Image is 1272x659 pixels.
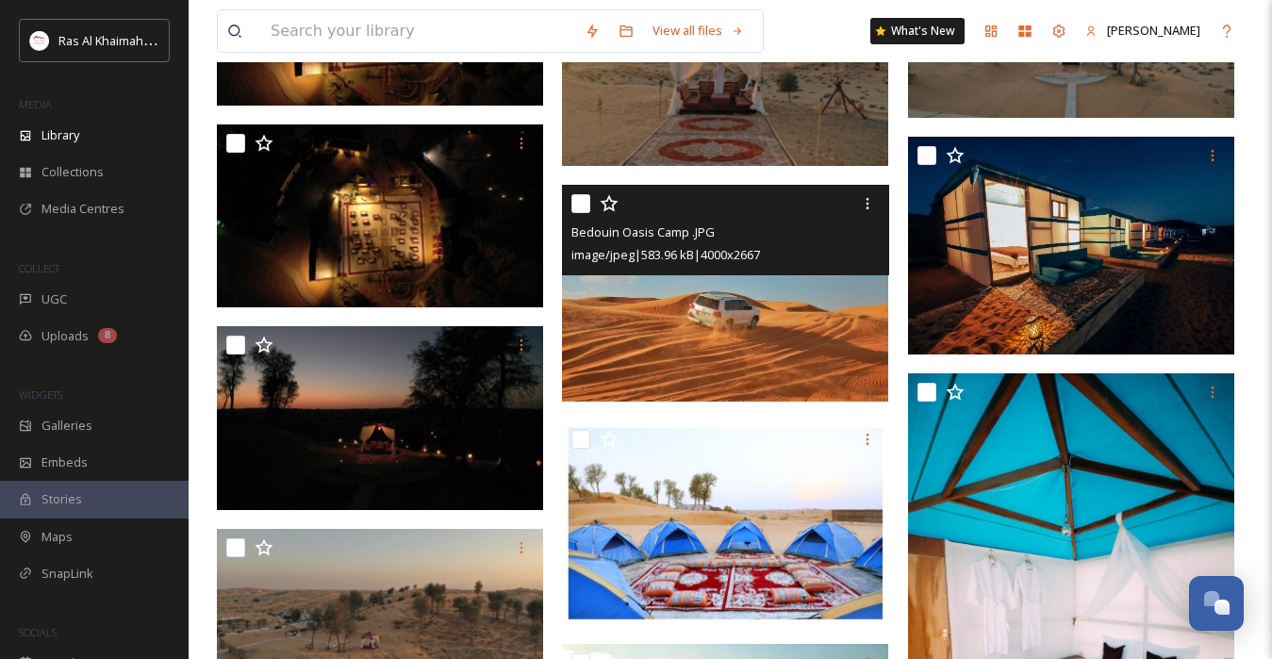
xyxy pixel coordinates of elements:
[870,18,965,44] a: What's New
[1189,576,1244,631] button: Open Chat
[41,417,92,435] span: Galleries
[19,261,59,275] span: COLLECT
[41,163,104,181] span: Collections
[571,223,715,240] span: Bedouin Oasis Camp .JPG
[19,97,52,111] span: MEDIA
[643,12,753,49] a: View all files
[58,31,325,49] span: Ras Al Khaimah Tourism Development Authority
[1076,12,1210,49] a: [PERSON_NAME]
[41,290,67,308] span: UGC
[1107,22,1200,39] span: [PERSON_NAME]
[571,246,760,263] span: image/jpeg | 583.96 kB | 4000 x 2667
[19,625,57,639] span: SOCIALS
[41,327,89,345] span: Uploads
[261,10,575,52] input: Search your library
[41,528,73,546] span: Maps
[41,490,82,508] span: Stories
[41,565,93,583] span: SnapLink
[562,185,888,403] img: Bedouin Oasis Camp .JPG
[30,31,49,50] img: Logo_RAKTDA_RGB-01.png
[41,200,124,218] span: Media Centres
[41,453,88,471] span: Embeds
[98,328,117,343] div: 8
[19,387,62,402] span: WIDGETS
[41,126,79,144] span: Library
[908,137,1234,354] img: Bedouin Oasis Camp .jpg
[217,326,543,510] img: Bedouin Oasis Camp .JPG
[562,420,888,624] img: Bedouin Oasis Camp .JPG
[217,124,543,308] img: Bedouin Oasis Camp .JPG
